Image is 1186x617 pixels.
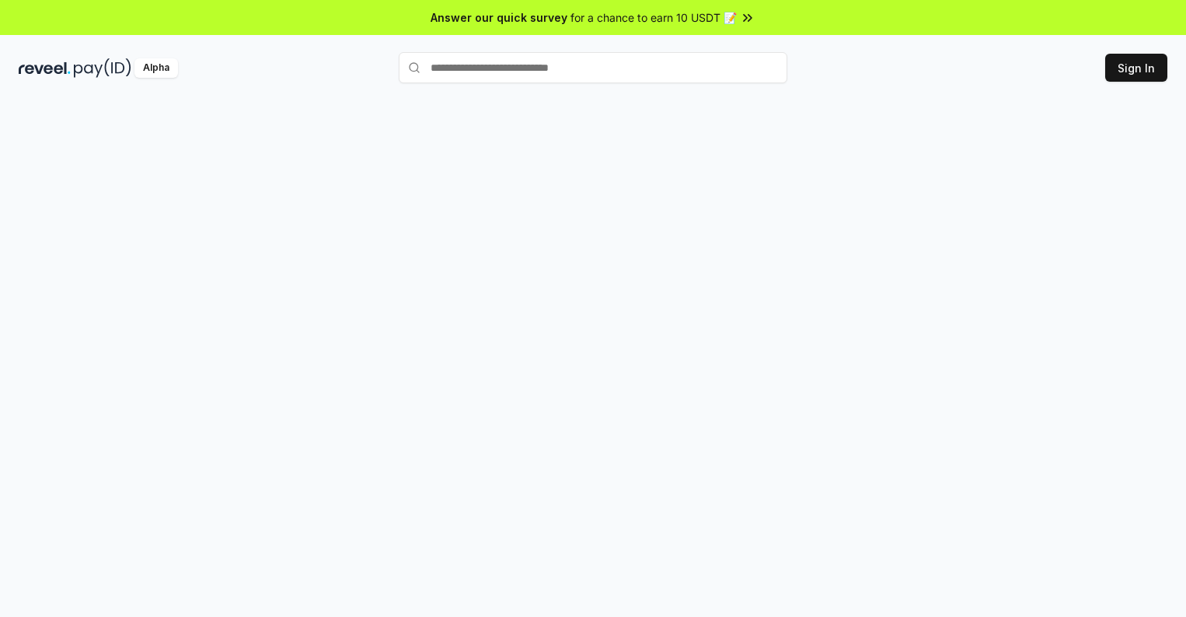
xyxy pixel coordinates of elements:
[1105,54,1167,82] button: Sign In
[19,58,71,78] img: reveel_dark
[74,58,131,78] img: pay_id
[431,9,567,26] span: Answer our quick survey
[134,58,178,78] div: Alpha
[570,9,737,26] span: for a chance to earn 10 USDT 📝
